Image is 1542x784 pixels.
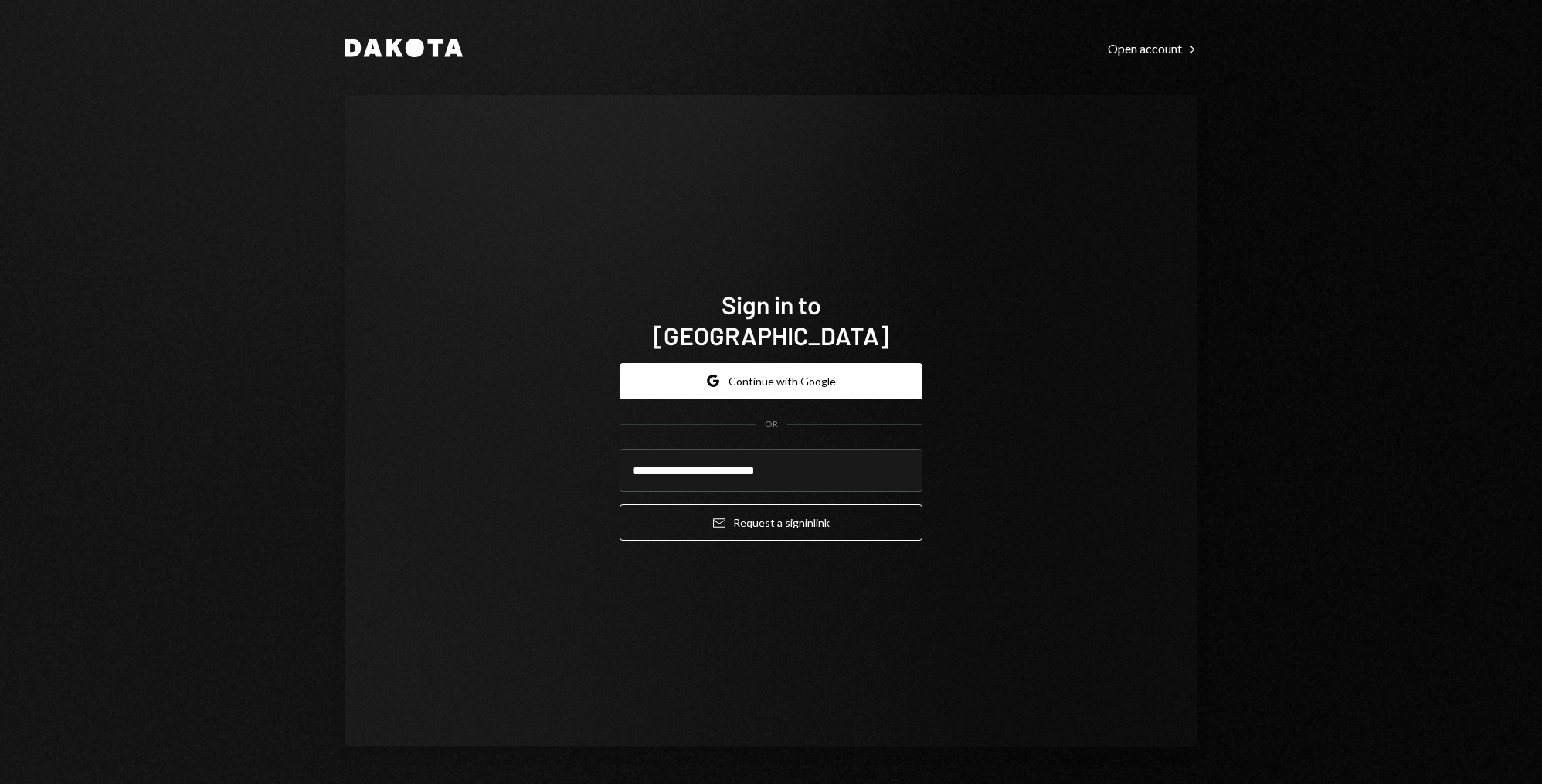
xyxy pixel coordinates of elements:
a: Open account [1108,39,1197,56]
h1: Sign in to [GEOGRAPHIC_DATA] [620,289,922,351]
button: Request a signinlink [620,504,922,541]
div: OR [765,418,778,431]
button: Continue with Google [620,363,922,399]
div: Open account [1108,41,1197,56]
